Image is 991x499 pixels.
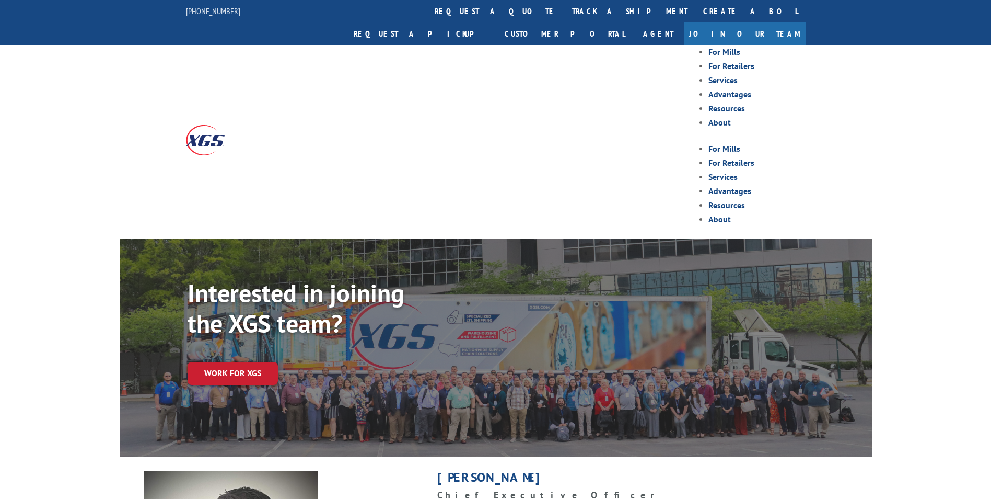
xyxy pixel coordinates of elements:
a: About [708,214,731,224]
h1: Interested in joining [188,280,501,311]
a: For Mills [708,143,740,154]
a: For Retailers [708,157,754,168]
a: For Retailers [708,61,754,71]
a: Customer Portal [497,22,633,45]
a: Services [708,172,738,182]
a: [PHONE_NUMBER] [186,6,240,16]
a: Advantages [708,186,751,196]
h1: [PERSON_NAME] [437,471,852,489]
a: Resources [708,200,745,210]
a: Work for XGS [188,362,278,384]
h1: the XGS team? [188,311,501,341]
a: Join Our Team [684,22,806,45]
a: Agent [633,22,684,45]
a: Resources [708,103,745,114]
a: Advantages [708,89,751,99]
a: Services [708,75,738,85]
a: Request a pickup [346,22,497,45]
a: For Mills [708,47,740,57]
a: About [708,117,731,128]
